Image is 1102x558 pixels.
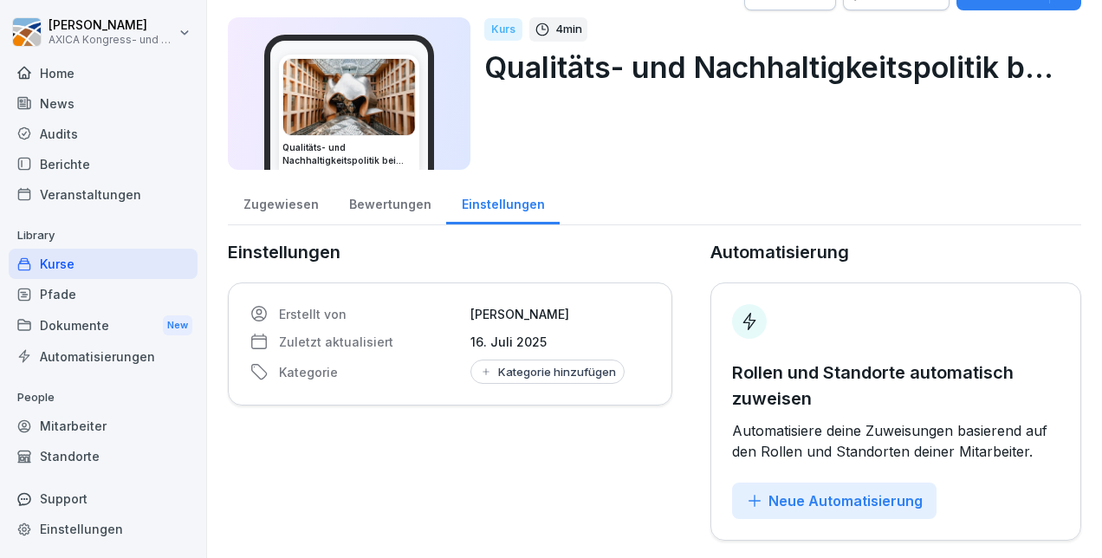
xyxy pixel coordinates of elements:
div: Neue Automatisierung [746,491,923,510]
a: Bewertungen [334,180,446,224]
p: AXICA Kongress- und Tagungszentrum Pariser Platz 3 GmbH [49,34,175,46]
div: Kategorie hinzufügen [479,365,616,379]
p: [PERSON_NAME] [470,305,651,323]
a: Automatisierungen [9,341,198,372]
a: News [9,88,198,119]
a: DokumenteNew [9,309,198,341]
p: Qualitäts- und Nachhaltigkeitspolitik bei AXICA [484,45,1067,89]
p: Erstellt von [279,305,460,323]
p: Library [9,222,198,250]
div: Kurs [484,18,522,41]
p: Kategorie [279,363,460,381]
p: Automatisiere deine Zuweisungen basierend auf den Rollen und Standorten deiner Mitarbeiter. [732,420,1060,462]
div: Support [9,483,198,514]
p: 4 min [555,21,582,38]
div: New [163,315,192,335]
h3: Qualitäts- und Nachhaltigkeitspolitik bei AXICA [282,141,416,167]
button: Neue Automatisierung [732,483,937,519]
a: Pfade [9,279,198,309]
img: r1d5yf18y2brqtocaitpazkm.png [283,59,415,135]
p: 16. Juli 2025 [470,333,651,351]
a: Mitarbeiter [9,411,198,441]
a: Einstellungen [446,180,560,224]
a: Audits [9,119,198,149]
p: Einstellungen [228,239,672,265]
p: People [9,384,198,412]
p: Automatisierung [710,239,849,265]
p: Rollen und Standorte automatisch zuweisen [732,360,1060,412]
a: Zugewiesen [228,180,334,224]
a: Standorte [9,441,198,471]
p: [PERSON_NAME] [49,18,175,33]
p: Zuletzt aktualisiert [279,333,460,351]
a: Berichte [9,149,198,179]
a: Einstellungen [9,514,198,544]
a: Home [9,58,198,88]
a: Veranstaltungen [9,179,198,210]
button: Kategorie hinzufügen [470,360,625,384]
a: Kurse [9,249,198,279]
div: Dokumente [9,309,198,341]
